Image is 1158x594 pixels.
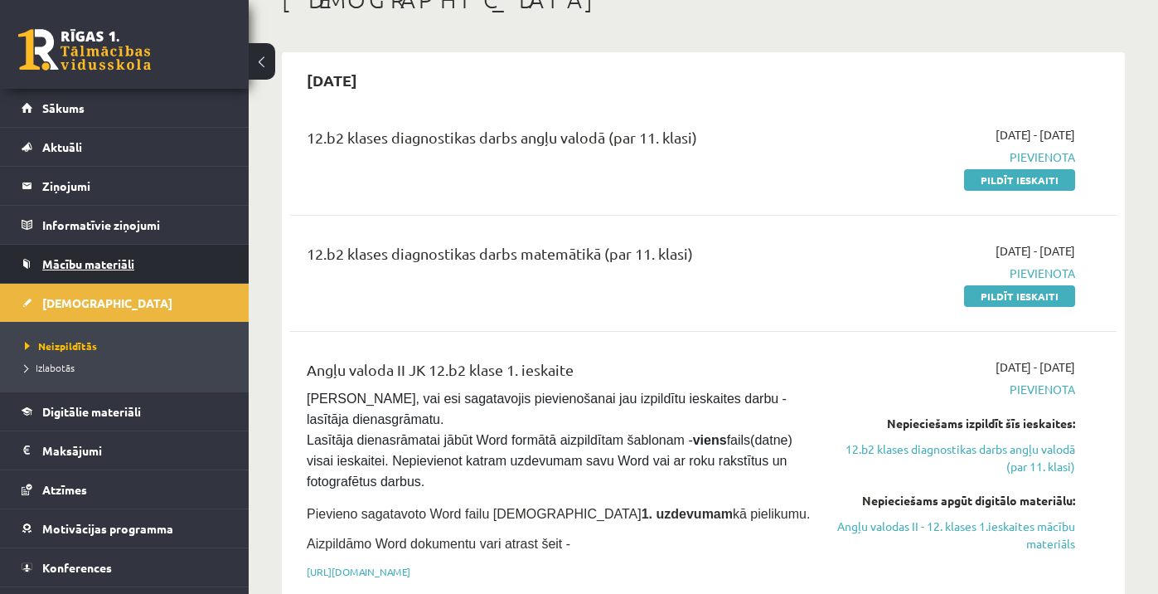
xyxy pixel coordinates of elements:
div: 12.b2 klases diagnostikas darbs angļu valodā (par 11. klasi) [307,126,811,157]
span: [DATE] - [DATE] [996,358,1075,376]
legend: Ziņojumi [42,167,228,205]
span: Aizpildāmo Word dokumentu vari atrast šeit - [307,537,570,551]
a: Digitālie materiāli [22,392,228,431]
div: Angļu valoda II JK 12.b2 klase 1. ieskaite [307,358,811,389]
a: Neizpildītās [25,338,232,353]
div: Nepieciešams izpildīt šīs ieskaites: [836,415,1075,432]
span: Pievienota [836,381,1075,398]
a: Konferences [22,548,228,587]
a: Rīgas 1. Tālmācības vidusskola [18,29,151,71]
span: Aktuāli [42,139,82,154]
span: Digitālie materiāli [42,404,141,419]
span: Pievieno sagatavoto Word failu [DEMOGRAPHIC_DATA] kā pielikumu. [307,507,810,521]
a: Informatīvie ziņojumi [22,206,228,244]
a: Pildīt ieskaiti [964,169,1075,191]
span: Sākums [42,100,85,115]
div: Nepieciešams apgūt digitālo materiālu: [836,492,1075,509]
a: Sākums [22,89,228,127]
strong: 1. uzdevumam [642,507,733,521]
span: Pievienota [836,148,1075,166]
strong: viens [693,433,727,447]
span: [DATE] - [DATE] [996,242,1075,260]
span: [DEMOGRAPHIC_DATA] [42,295,172,310]
a: Pildīt ieskaiti [964,285,1075,307]
a: Atzīmes [22,470,228,509]
span: [DATE] - [DATE] [996,126,1075,144]
legend: Informatīvie ziņojumi [42,206,228,244]
span: Motivācijas programma [42,521,173,536]
a: [URL][DOMAIN_NAME] [307,565,410,578]
div: 12.b2 klases diagnostikas darbs matemātikā (par 11. klasi) [307,242,811,273]
span: Izlabotās [25,361,75,374]
a: Ziņojumi [22,167,228,205]
a: Aktuāli [22,128,228,166]
span: Konferences [42,560,112,575]
h2: [DATE] [290,61,374,100]
span: Atzīmes [42,482,87,497]
span: Pievienota [836,265,1075,282]
a: Izlabotās [25,360,232,375]
legend: Maksājumi [42,431,228,470]
span: Neizpildītās [25,339,97,353]
a: 12.b2 klases diagnostikas darbs angļu valodā (par 11. klasi) [836,441,1075,475]
a: Angļu valodas II - 12. klases 1.ieskaites mācību materiāls [836,518,1075,553]
a: [DEMOGRAPHIC_DATA] [22,284,228,322]
span: [PERSON_NAME], vai esi sagatavojis pievienošanai jau izpildītu ieskaites darbu - lasītāja dienasg... [307,392,796,489]
span: Mācību materiāli [42,256,134,271]
a: Maksājumi [22,431,228,470]
a: Mācību materiāli [22,245,228,283]
a: Motivācijas programma [22,509,228,548]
